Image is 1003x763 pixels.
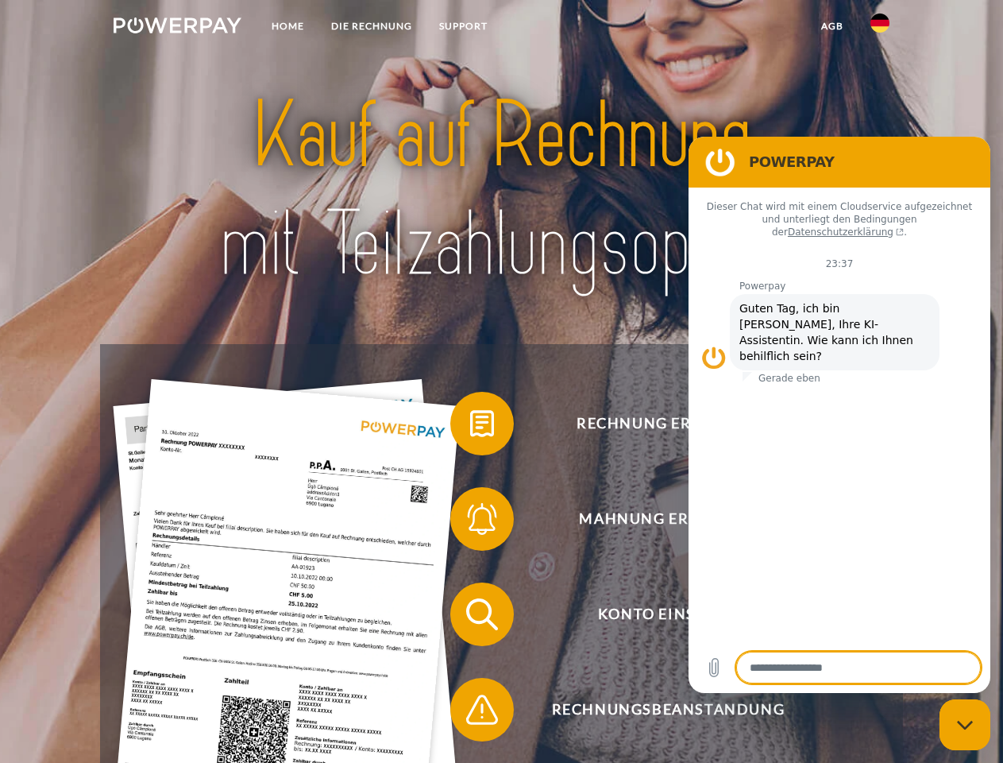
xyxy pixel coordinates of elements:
img: de [870,14,889,33]
button: Rechnungsbeanstandung [450,678,863,742]
button: Rechnung erhalten? [450,392,863,455]
a: Home [258,12,318,41]
img: qb_search.svg [462,595,502,634]
a: agb [808,12,857,41]
a: DIE RECHNUNG [318,12,426,41]
img: logo-powerpay-white.svg [114,17,241,33]
img: qb_bell.svg [462,499,502,539]
a: SUPPORT [426,12,501,41]
img: qb_bill.svg [462,404,502,443]
span: Konto einsehen [473,583,862,646]
button: Mahnung erhalten? [450,487,863,551]
iframe: Messaging-Fenster [689,137,990,693]
img: qb_warning.svg [462,690,502,730]
img: title-powerpay_de.svg [152,76,851,304]
span: Rechnungsbeanstandung [473,678,862,742]
span: Mahnung erhalten? [473,487,862,551]
button: Konto einsehen [450,583,863,646]
iframe: Schaltfläche zum Öffnen des Messaging-Fensters; Konversation läuft [939,699,990,750]
span: Rechnung erhalten? [473,392,862,455]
